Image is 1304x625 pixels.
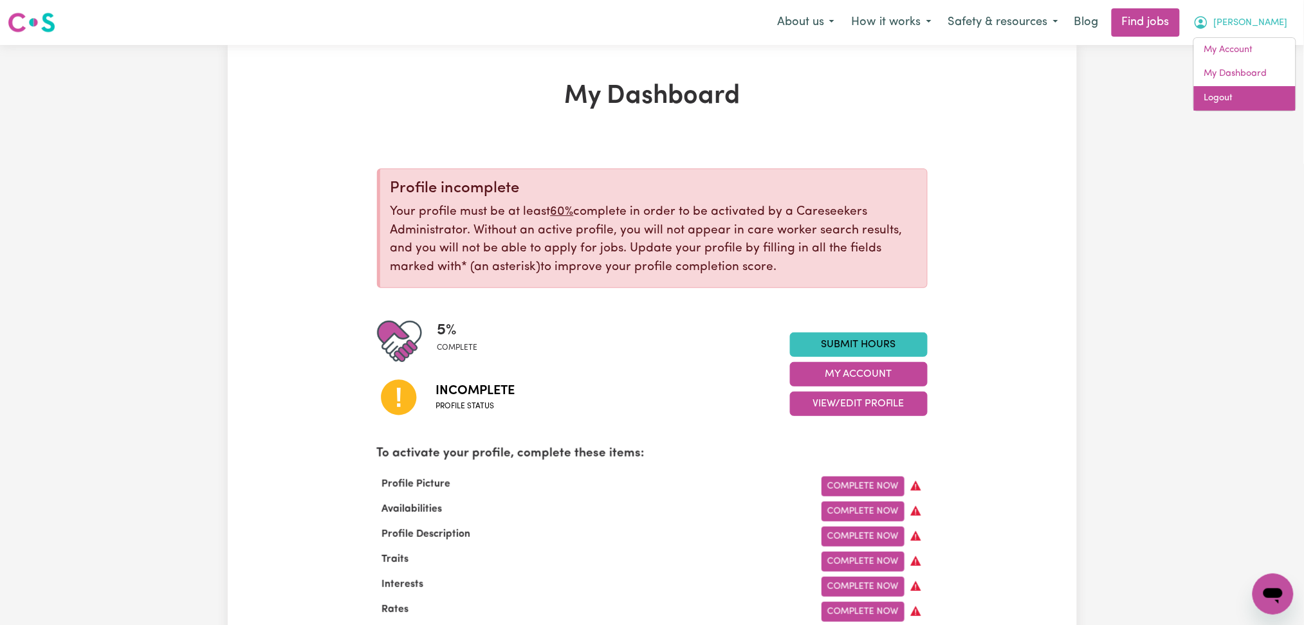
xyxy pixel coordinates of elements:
[1194,86,1296,111] a: Logout
[377,554,414,565] span: Traits
[377,529,476,539] span: Profile Description
[1194,62,1296,86] a: My Dashboard
[769,9,843,36] button: About us
[377,479,456,489] span: Profile Picture
[377,579,429,590] span: Interests
[377,81,928,112] h1: My Dashboard
[1193,37,1296,111] div: My Account
[436,401,515,412] span: Profile status
[822,502,905,521] a: Complete Now
[1185,9,1296,36] button: My Account
[390,203,917,277] p: Your profile must be at least complete in order to be activated by a Careseekers Administrator. W...
[377,504,448,514] span: Availabilities
[377,445,928,464] p: To activate your profile, complete these items:
[822,527,905,547] a: Complete Now
[1112,8,1180,37] a: Find jobs
[1214,16,1288,30] span: [PERSON_NAME]
[8,11,55,34] img: Careseekers logo
[790,392,928,416] button: View/Edit Profile
[822,602,905,622] a: Complete Now
[462,261,541,273] span: an asterisk
[390,179,917,198] div: Profile incomplete
[822,577,905,597] a: Complete Now
[790,332,928,357] a: Submit Hours
[790,362,928,386] button: My Account
[437,319,478,342] span: 5 %
[377,604,414,615] span: Rates
[940,9,1067,36] button: Safety & resources
[437,342,478,354] span: complete
[551,206,574,218] u: 60%
[437,319,488,364] div: Profile completeness: 5%
[822,476,905,496] a: Complete Now
[436,381,515,401] span: Incomplete
[1067,8,1107,37] a: Blog
[8,8,55,37] a: Careseekers logo
[822,552,905,572] a: Complete Now
[1253,574,1294,615] iframe: Button to launch messaging window
[1194,38,1296,62] a: My Account
[843,9,940,36] button: How it works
